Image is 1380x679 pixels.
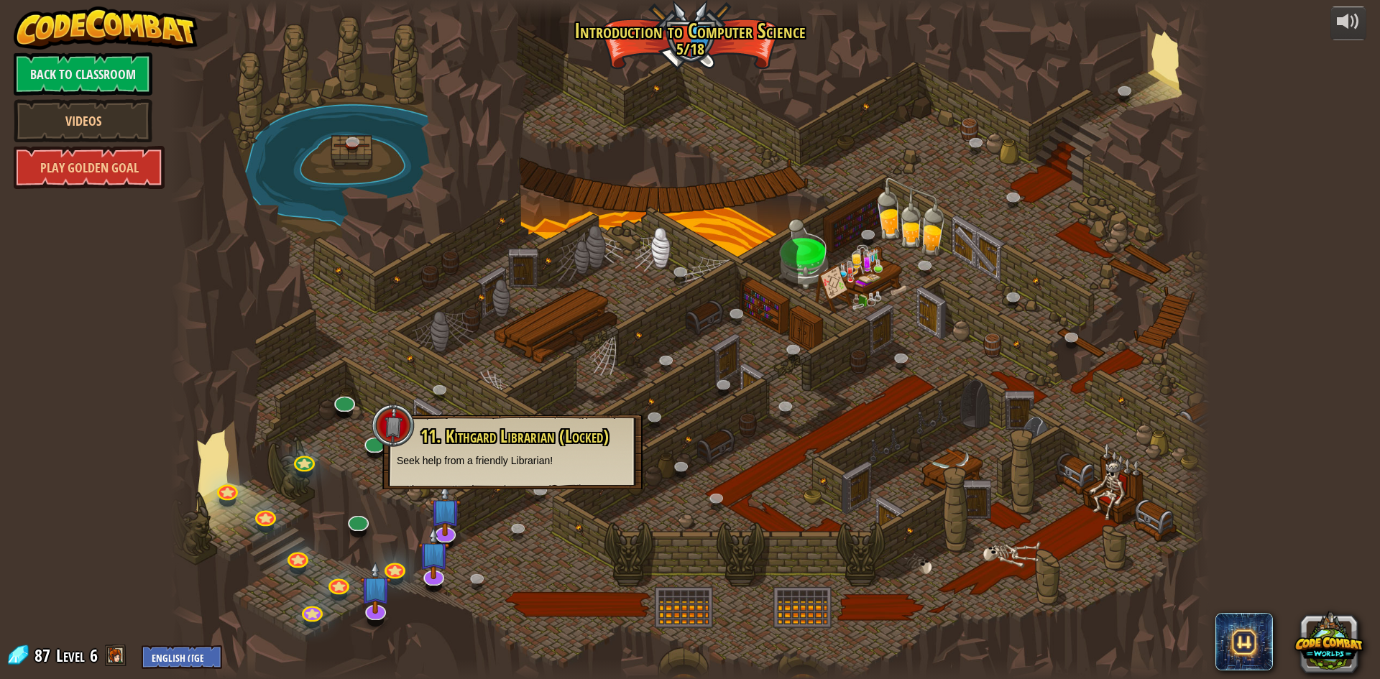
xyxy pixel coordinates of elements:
[14,6,198,50] img: CodeCombat - Learn how to code by playing a game
[397,453,628,468] p: Seek help from a friendly Librarian!
[1330,6,1366,40] button: Adjust volume
[34,644,55,667] span: 87
[430,484,460,537] img: level-banner-unstarted-subscriber.png
[14,99,152,142] a: Videos
[56,644,85,668] span: Level
[90,644,98,667] span: 6
[420,424,609,448] span: 11. Kithgard Librarian (Locked)
[418,527,448,580] img: level-banner-unstarted-subscriber.png
[14,146,165,189] a: Play Golden Goal
[360,562,390,614] img: level-banner-unstarted-subscriber.png
[14,52,152,96] a: Back to Classroom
